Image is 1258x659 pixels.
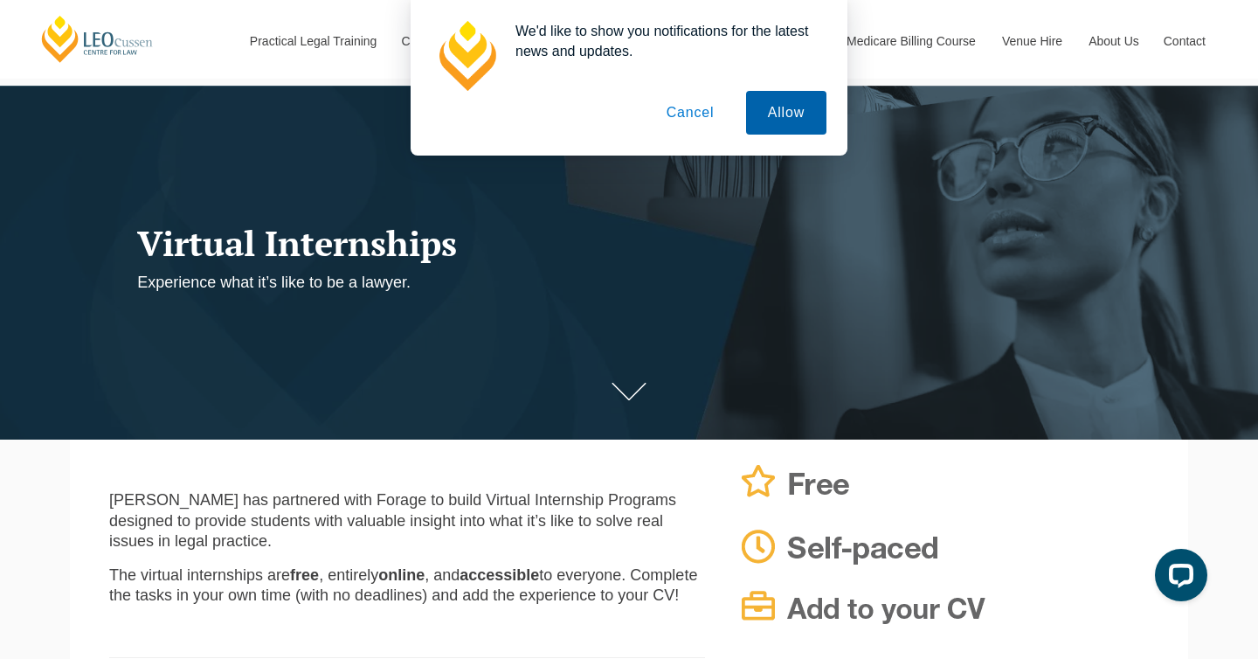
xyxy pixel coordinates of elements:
strong: accessible [460,566,539,584]
h1: Virtual Internships [137,224,826,262]
div: We'd like to show you notifications for the latest news and updates. [501,21,826,61]
button: Allow [746,91,826,135]
button: Cancel [645,91,736,135]
strong: online [378,566,425,584]
img: notification icon [432,21,501,91]
p: The virtual internships are , entirely , and to everyone. Complete the tasks in your own time (wi... [109,565,705,607]
strong: free [290,566,319,584]
iframe: LiveChat chat widget [1141,542,1214,615]
p: Experience what it’s like to be a lawyer. [137,273,826,293]
p: [PERSON_NAME] has partnered with Forage to build Virtual Internship Programs designed to provide ... [109,490,705,551]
